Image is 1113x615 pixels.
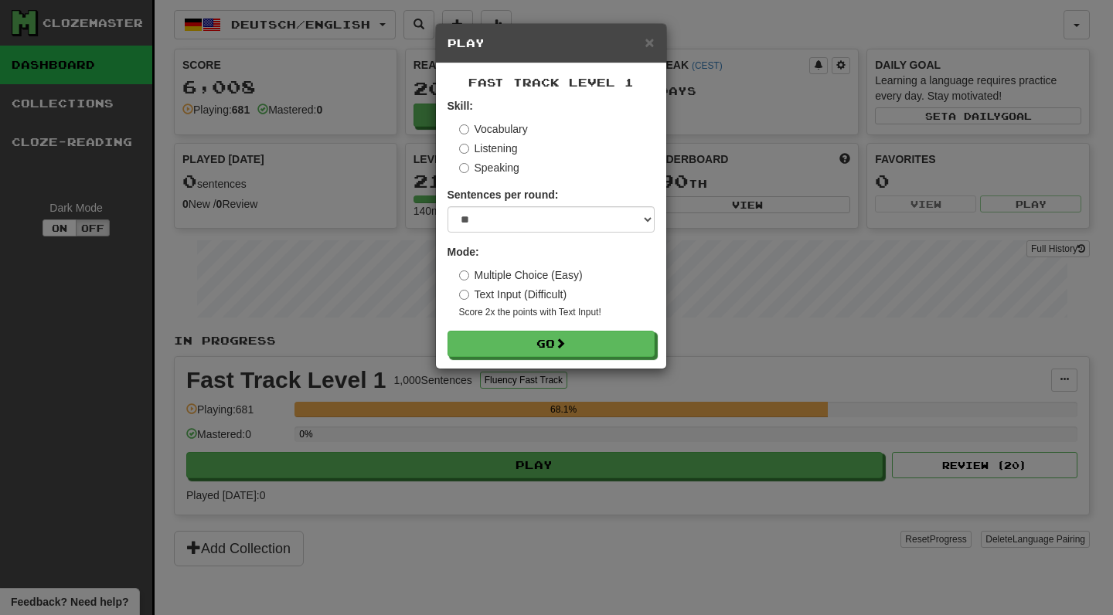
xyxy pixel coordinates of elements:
label: Text Input (Difficult) [459,287,567,302]
small: Score 2x the points with Text Input ! [459,306,655,319]
label: Multiple Choice (Easy) [459,267,583,283]
button: Go [448,331,655,357]
input: Vocabulary [459,124,469,134]
button: Close [645,34,654,50]
label: Listening [459,141,518,156]
label: Vocabulary [459,121,528,137]
label: Speaking [459,160,519,175]
input: Text Input (Difficult) [459,290,469,300]
input: Listening [459,144,469,154]
strong: Mode: [448,246,479,258]
h5: Play [448,36,655,51]
input: Speaking [459,163,469,173]
strong: Skill: [448,100,473,112]
label: Sentences per round: [448,187,559,202]
span: × [645,33,654,51]
input: Multiple Choice (Easy) [459,270,469,280]
span: Fast Track Level 1 [468,76,634,89]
